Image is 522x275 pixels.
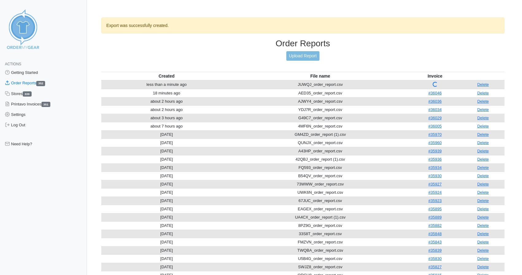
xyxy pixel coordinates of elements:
td: FQ593_order_report.csv [232,163,408,172]
span: 351 [41,102,50,107]
td: 73WWW_order_report.csv [232,180,408,188]
td: UWK6N_order_report.csv [232,188,408,197]
td: [DATE] [101,172,232,180]
a: #35830 [428,256,442,261]
a: Delete [477,182,489,186]
a: #36029 [428,116,442,120]
a: #35924 [428,190,442,195]
a: Delete [477,107,489,112]
a: Delete [477,265,489,269]
td: about 3 hours ago [101,114,232,122]
td: [DATE] [101,188,232,197]
td: [DATE] [101,230,232,238]
h3: Order Reports [101,38,505,49]
a: #35839 [428,248,442,253]
td: [DATE] [101,130,232,139]
a: #35970 [428,132,442,137]
td: EAGEX_order_report.csv [232,205,408,213]
a: #35934 [428,165,442,170]
td: about 7 hours ago [101,122,232,130]
td: [DATE] [101,238,232,246]
td: AJWY4_order_report.csv [232,97,408,105]
a: #35939 [428,149,442,153]
td: 42QBJ_order_report (1).csv [232,155,408,163]
a: Upload Report [286,51,319,61]
a: Delete [477,116,489,120]
th: Created [101,72,232,80]
div: Export was successfully created. [101,17,505,33]
td: AED35_order_report.csv [232,89,408,97]
a: Delete [477,240,489,244]
a: Delete [477,231,489,236]
a: #35843 [428,240,442,244]
a: Delete [477,82,489,87]
td: [DATE] [101,246,232,254]
td: A43HP_order_report.csv [232,147,408,155]
a: Delete [477,91,489,95]
span: 352 [36,81,45,86]
td: 4MF6N_order_report.csv [232,122,408,130]
td: [DATE] [101,180,232,188]
a: #35923 [428,198,442,203]
a: Delete [477,132,489,137]
td: UA4CX_order_report (1).csv [232,213,408,221]
a: #35882 [428,223,442,228]
a: Delete [477,140,489,145]
td: [DATE] [101,197,232,205]
span: Actions [5,62,21,66]
a: #36034 [428,107,442,112]
a: #35848 [428,231,442,236]
a: Delete [477,256,489,261]
th: Invoice [408,72,462,80]
td: FMZVN_order_report.csv [232,238,408,246]
td: G49C7_order_report.csv [232,114,408,122]
td: GM4ZD_order_report (1).csv [232,130,408,139]
td: about 2 hours ago [101,97,232,105]
a: #36005 [428,124,442,128]
a: #35827 [428,265,442,269]
a: Delete [477,223,489,228]
td: SWJZ8_order_report.csv [232,263,408,271]
td: less than a minute ago [101,80,232,89]
a: #35889 [428,215,442,220]
th: File name [232,72,408,80]
a: #35936 [428,157,442,162]
td: [DATE] [101,147,232,155]
td: [DATE] [101,263,232,271]
a: Delete [477,248,489,253]
td: [DATE] [101,139,232,147]
a: Delete [477,207,489,211]
td: 67JUC_order_report.csv [232,197,408,205]
a: Delete [477,215,489,220]
a: Delete [477,157,489,162]
a: #35960 [428,140,442,145]
a: Delete [477,124,489,128]
a: Delete [477,190,489,195]
td: U5B4G_order_report.csv [232,254,408,263]
td: [DATE] [101,205,232,213]
td: [DATE] [101,163,232,172]
a: #36046 [428,91,442,95]
td: [DATE] [101,254,232,263]
span: 339 [23,91,32,97]
td: 18 minutes ago [101,89,232,97]
td: [DATE] [101,221,232,230]
td: YDJ7R_order_report.csv [232,105,408,114]
td: B54QV_order_report.csv [232,172,408,180]
td: [DATE] [101,155,232,163]
a: #35930 [428,174,442,178]
td: 8PZ9G_order_report.csv [232,221,408,230]
a: Delete [477,99,489,104]
a: Delete [477,149,489,153]
td: 33S8T_order_report.csv [232,230,408,238]
td: about 2 hours ago [101,105,232,114]
a: #35927 [428,182,442,186]
td: [DATE] [101,213,232,221]
a: #36036 [428,99,442,104]
a: Delete [477,174,489,178]
a: Delete [477,165,489,170]
td: QUNJX_order_report.csv [232,139,408,147]
a: Delete [477,198,489,203]
td: JUWQJ_order_report.csv [232,80,408,89]
td: TWQBA_order_report.csv [232,246,408,254]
